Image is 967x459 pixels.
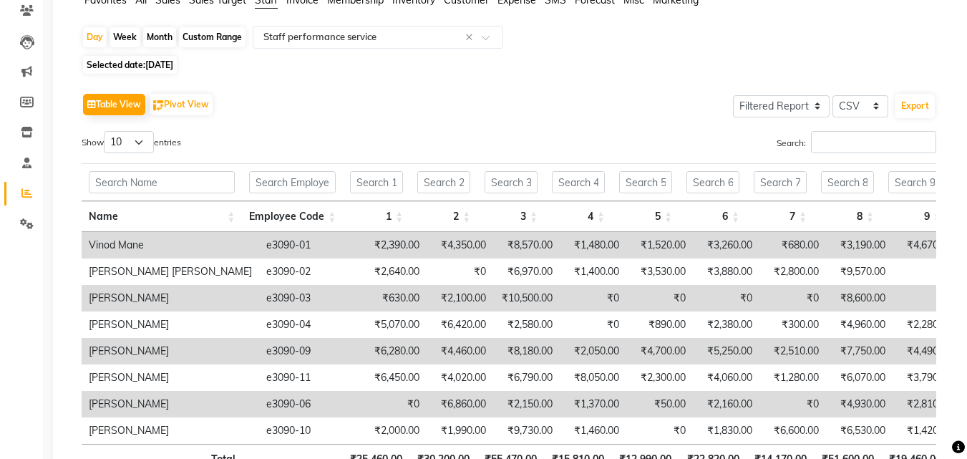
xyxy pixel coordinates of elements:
td: ₹4,930.00 [826,391,893,417]
td: [PERSON_NAME] [82,311,259,338]
td: ₹8,180.00 [493,338,560,364]
td: e3090-02 [259,259,360,285]
td: ₹680.00 [759,232,826,259]
td: ₹9,570.00 [826,259,893,285]
td: ₹3,260.00 [693,232,759,259]
td: ₹6,600.00 [759,417,826,444]
button: Export [895,94,935,118]
td: ₹4,960.00 [826,311,893,338]
button: Table View [83,94,145,115]
td: [PERSON_NAME] [82,417,259,444]
th: 8: activate to sort column ascending [814,201,881,232]
td: ₹3,190.00 [826,232,893,259]
input: Search 8 [821,171,874,193]
td: ₹5,250.00 [693,338,759,364]
td: ₹6,970.00 [493,259,560,285]
td: ₹3,880.00 [693,259,759,285]
td: ₹2,510.00 [759,338,826,364]
div: Week [110,27,140,47]
th: 3: activate to sort column ascending [477,201,545,232]
td: [PERSON_NAME] [82,391,259,417]
td: e3090-06 [259,391,360,417]
div: Month [143,27,176,47]
td: e3090-09 [259,338,360,364]
td: ₹1,830.00 [693,417,759,444]
td: ₹2,100.00 [427,285,493,311]
td: [PERSON_NAME] [82,338,259,364]
td: ₹2,160.00 [693,391,759,417]
td: ₹0 [360,391,427,417]
td: ₹7,750.00 [826,338,893,364]
td: ₹1,280.00 [759,364,826,391]
td: ₹6,860.00 [427,391,493,417]
td: ₹6,070.00 [826,364,893,391]
td: ₹300.00 [759,311,826,338]
input: Search 2 [417,171,470,193]
td: ₹4,060.00 [693,364,759,391]
span: Selected date: [83,56,177,74]
td: ₹1,400.00 [560,259,626,285]
td: ₹2,390.00 [360,232,427,259]
td: ₹2,300.00 [626,364,693,391]
td: e3090-03 [259,285,360,311]
td: ₹6,450.00 [360,364,427,391]
td: ₹6,280.00 [360,338,427,364]
td: Vinod Mane [82,232,259,259]
td: e3090-04 [259,311,360,338]
input: Search 3 [485,171,538,193]
td: [PERSON_NAME] [82,364,259,391]
td: ₹1,420.00 [893,417,959,444]
div: Custom Range [179,27,246,47]
td: ₹1,460.00 [560,417,626,444]
td: ₹50.00 [626,391,693,417]
td: ₹2,640.00 [360,259,427,285]
th: 2: activate to sort column ascending [410,201,477,232]
td: ₹890.00 [626,311,693,338]
div: Day [83,27,107,47]
th: 6: activate to sort column ascending [679,201,747,232]
td: ₹0 [893,285,959,311]
td: ₹6,420.00 [427,311,493,338]
th: 4: activate to sort column ascending [545,201,612,232]
td: ₹2,280.00 [893,311,959,338]
input: Search 4 [552,171,605,193]
td: ₹2,580.00 [493,311,560,338]
td: ₹4,020.00 [427,364,493,391]
td: ₹2,000.00 [360,417,427,444]
td: ₹0 [626,285,693,311]
th: 5: activate to sort column ascending [612,201,679,232]
td: ₹1,480.00 [560,232,626,259]
td: ₹8,050.00 [560,364,626,391]
td: ₹0 [759,391,826,417]
label: Search: [777,131,936,153]
td: e3090-11 [259,364,360,391]
input: Search Name [89,171,235,193]
td: ₹10,500.00 [493,285,560,311]
span: Clear all [465,30,477,45]
th: Name: activate to sort column ascending [82,201,242,232]
img: pivot.png [153,100,164,111]
td: ₹4,490.00 [893,338,959,364]
input: Search 1 [350,171,403,193]
td: ₹2,380.00 [693,311,759,338]
td: ₹1,370.00 [560,391,626,417]
input: Search 5 [619,171,672,193]
input: Search Employee Code [249,171,336,193]
td: ₹5,070.00 [360,311,427,338]
td: ₹2,800.00 [759,259,826,285]
td: ₹4,350.00 [427,232,493,259]
td: [PERSON_NAME] [PERSON_NAME] [82,259,259,285]
td: e3090-10 [259,417,360,444]
td: ₹4,700.00 [626,338,693,364]
input: Search: [811,131,936,153]
td: ₹3,790.00 [893,364,959,391]
td: ₹2,810.00 [893,391,959,417]
th: 9: activate to sort column ascending [881,201,948,232]
th: 1: activate to sort column ascending [343,201,410,232]
td: ₹3,530.00 [626,259,693,285]
td: ₹8,600.00 [826,285,893,311]
td: ₹0 [759,285,826,311]
td: ₹1,520.00 [626,232,693,259]
td: ₹6,790.00 [493,364,560,391]
input: Search 6 [686,171,739,193]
